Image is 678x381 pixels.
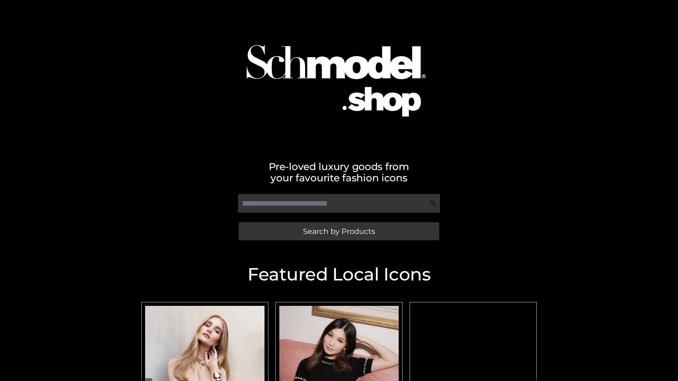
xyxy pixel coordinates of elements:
[138,161,540,183] h2: Pre-loved luxury goods from your favourite fashion icons
[429,200,436,207] img: Search Icon
[303,228,375,235] span: Search by Products
[138,266,540,283] h2: Featured Local Icons​
[239,222,439,240] a: Search by Products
